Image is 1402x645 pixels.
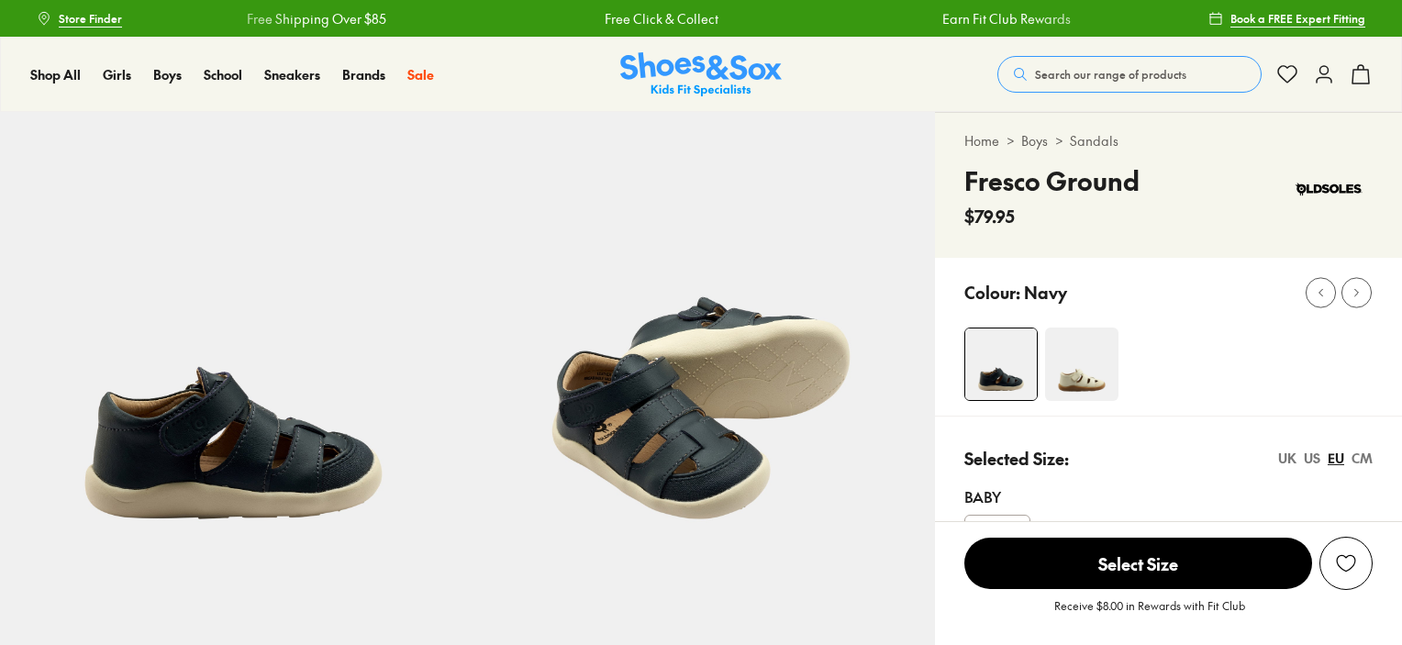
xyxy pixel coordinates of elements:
p: Colour: [964,280,1020,305]
h4: Fresco Ground [964,161,1140,200]
span: Brands [342,65,385,83]
span: Sale [407,65,434,83]
p: Selected Size: [964,446,1069,471]
a: Shoes & Sox [620,52,782,97]
a: Home [964,131,999,150]
div: US [1304,449,1320,468]
p: Navy [1024,280,1067,305]
span: $79.95 [964,204,1015,228]
span: Girls [103,65,131,83]
a: Sandals [1070,131,1118,150]
a: Sneakers [264,65,320,84]
a: Boys [1021,131,1048,150]
a: Free Click & Collect [603,9,717,28]
div: CM [1352,449,1373,468]
span: Search our range of products [1035,66,1186,83]
img: Vendor logo [1285,161,1373,217]
img: 4-557457_1 [1045,328,1118,401]
div: Baby [964,485,1373,507]
div: UK [1278,449,1296,468]
div: > > [964,131,1373,150]
span: School [204,65,242,83]
a: School [204,65,242,84]
p: Receive $8.00 in Rewards with Fit Club [1054,597,1245,630]
span: Shop All [30,65,81,83]
a: Brands [342,65,385,84]
div: EU [1328,449,1344,468]
a: Shop All [30,65,81,84]
span: Store Finder [59,10,122,27]
button: Add to Wishlist [1319,537,1373,590]
a: Free Shipping Over $85 [245,9,384,28]
a: Sale [407,65,434,84]
a: Boys [153,65,182,84]
img: SNS_Logo_Responsive.svg [620,52,782,97]
button: Search our range of products [997,56,1262,93]
img: 4-557453_1 [965,328,1037,400]
a: Book a FREE Expert Fitting [1208,2,1365,35]
span: Sneakers [264,65,320,83]
span: Book a FREE Expert Fitting [1230,10,1365,27]
a: Girls [103,65,131,84]
span: Select Size [964,538,1312,589]
a: Earn Fit Club Rewards [940,9,1069,28]
span: Boys [153,65,182,83]
img: 5-557454_1 [467,112,934,579]
a: Store Finder [37,2,122,35]
button: Select Size [964,537,1312,590]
